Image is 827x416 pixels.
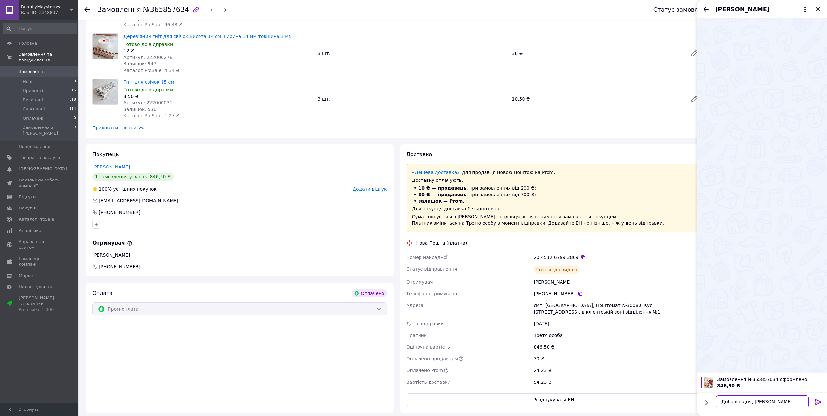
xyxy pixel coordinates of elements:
span: Оплачено продавцем [407,356,458,361]
span: Замовлення №365857634 оформлено [717,376,823,382]
img: Дерев'яний гніт для свічок Висота 14 см ширина 14 мм товщина 1 мм [93,34,118,59]
span: Управління сайтом [19,239,60,250]
span: [DEMOGRAPHIC_DATA] [19,166,67,172]
div: 3.50 ₴ [123,93,313,100]
input: Пошук [3,23,77,34]
div: [DATE] [532,318,702,329]
span: Отримувач [92,240,132,246]
span: Товари та послуги [19,155,60,161]
div: 846.50 ₴ [532,341,702,353]
div: Для покупця доставка безкоштовна. [412,206,696,212]
button: Закрити [814,6,822,13]
span: 30 ₴ — продавець [419,192,467,197]
div: успішних покупок [92,186,157,192]
span: Оплачено Prom [407,368,443,373]
span: Аналітика [19,228,41,234]
button: Назад [702,6,710,13]
textarea: Доброго дня, [PERSON_NAME] замовлення чека [716,395,809,408]
span: залишок — Prom. [419,198,465,204]
div: 3 шт. [315,94,510,103]
div: [PHONE_NUMBER] [534,290,701,297]
span: Готово до відправки [123,42,173,47]
div: [PERSON_NAME] [92,252,387,258]
span: Скасовані [23,106,45,112]
a: Редагувати [688,47,701,60]
div: [PERSON_NAME] [532,276,702,288]
button: Показати кнопки [702,398,711,407]
span: Артикул: 222000051 [123,16,173,21]
span: [EMAIL_ADDRESS][DOMAIN_NAME] [99,198,178,203]
div: 24.23 ₴ [532,365,702,376]
span: Маркет [19,273,35,279]
span: Залишок: 536 [123,107,156,112]
span: 0 [74,115,76,121]
span: Головна [19,40,37,46]
span: Каталог ProSale: 96.48 ₴ [123,22,182,27]
div: 30 ₴ [532,353,702,365]
span: Оплачені [23,115,43,121]
span: Виконані [23,97,43,103]
div: Нова Пошта (платна) [415,240,469,246]
span: Гаманець компанії [19,256,60,267]
span: Замовлення з [PERSON_NAME] [23,125,71,136]
span: Номер накладної [407,255,448,260]
span: 100% [99,186,112,192]
a: Редагувати [688,92,701,105]
span: 818 [69,97,76,103]
span: Готово до відправки [123,87,173,92]
span: Телефон отримувача [407,291,457,296]
span: 15 [71,88,76,94]
span: Артикул: 222000031 [123,100,173,105]
span: Платник [407,333,427,338]
div: 10.50 ₴ [509,94,685,103]
span: [PERSON_NAME] [715,5,769,14]
span: Вартість доставки [407,380,451,385]
span: 59 [71,125,76,136]
span: [PHONE_NUMBER] [98,263,141,270]
span: Нові [23,79,32,85]
div: Доставку оплачують: [412,177,696,183]
span: Налаштування [19,284,52,290]
span: Замовлення [97,6,141,14]
a: «Дешева доставка» [412,170,460,175]
span: BeautlyMaysternya [21,4,70,10]
span: Оціночна вартість [407,344,450,350]
div: Повернутися назад [84,7,90,13]
div: 20 4512 6799 3809 [534,254,701,261]
div: 1 замовлення у вас на 846,50 ₴ [92,173,174,181]
span: Отримувач [407,279,433,285]
span: Статус відправлення [407,266,457,272]
div: Оплачено [352,289,387,297]
a: Гніт для свічок 15 см [123,79,174,85]
span: Відгуки [19,194,36,200]
div: Третя особа [532,329,702,341]
span: Каталог ProSale: 4.34 ₴ [123,68,179,73]
div: 3 шт. [315,49,510,58]
span: Замовлення та повідомлення [19,51,78,63]
span: Додати відгук [353,186,387,192]
span: 114 [69,106,76,112]
span: Доставка [407,151,432,157]
div: 54.23 ₴ [532,376,702,388]
a: [PERSON_NAME] [92,164,130,169]
div: для продавця Новою Поштою на Prom. [412,169,696,176]
span: Оплата [92,290,112,296]
span: Замовлення [19,69,46,74]
span: [PERSON_NAME] та рахунки [19,295,60,313]
span: №365857634 [143,6,189,14]
span: Прийняті [23,88,43,94]
span: 10 ₴ — продавець [419,185,467,191]
li: , при замовленнях від 700 ₴; [412,191,696,198]
img: Гніт для свічок 15 см [93,79,118,104]
span: Показники роботи компанії [19,177,60,189]
span: Покупці [19,205,36,211]
button: Роздрукувати ЕН [407,393,701,406]
div: 36 ₴ [509,49,685,58]
li: , при замовленнях від 200 ₴; [412,185,696,191]
div: Сума списується з [PERSON_NAME] продавця після отримання замовлення покупцем. Платник зміниться н... [412,213,696,226]
span: 0 [74,79,76,85]
div: Статус замовлення [653,7,713,13]
span: Дата відправки [407,321,444,326]
span: Приховати товари [92,124,145,131]
div: Prom мікс 1 000 [19,307,60,313]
